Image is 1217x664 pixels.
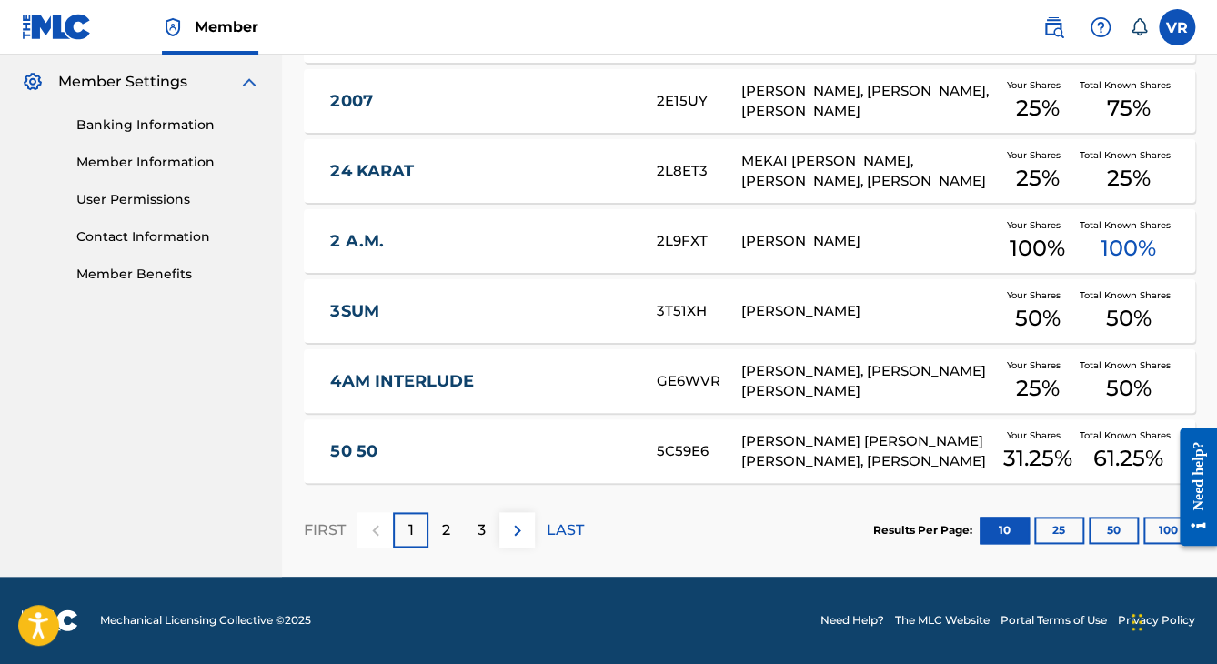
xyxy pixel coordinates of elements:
[657,441,741,462] div: 5C59E6
[76,265,260,284] a: Member Benefits
[741,301,995,322] div: [PERSON_NAME]
[238,71,260,93] img: expand
[657,91,741,112] div: 2E15UY
[330,441,632,462] a: 50 50
[1002,442,1071,475] span: 31.25 %
[657,161,741,182] div: 2L8ET3
[980,517,1030,544] button: 10
[1105,302,1151,335] span: 50 %
[1042,16,1064,38] img: search
[162,16,184,38] img: Top Rightsholder
[1079,78,1177,92] span: Total Known Shares
[1015,92,1059,125] span: 25 %
[741,361,995,402] div: [PERSON_NAME], [PERSON_NAME] [PERSON_NAME]
[1007,428,1068,442] span: Your Shares
[657,371,741,392] div: GE6WVR
[1130,18,1148,36] div: Notifications
[330,161,632,182] a: 24 KARAT
[1010,232,1065,265] span: 100 %
[195,16,258,37] span: Member
[1015,372,1059,405] span: 25 %
[1015,162,1059,195] span: 25 %
[1007,288,1068,302] span: Your Shares
[58,71,187,93] span: Member Settings
[657,231,741,252] div: 2L9FXT
[741,231,995,252] div: [PERSON_NAME]
[22,71,44,93] img: Member Settings
[741,431,995,472] div: [PERSON_NAME] [PERSON_NAME] [PERSON_NAME], [PERSON_NAME]
[1082,9,1119,45] div: Help
[442,519,450,541] p: 2
[1079,358,1177,372] span: Total Known Shares
[1126,577,1217,664] iframe: Chat Widget
[1007,78,1068,92] span: Your Shares
[741,81,995,122] div: [PERSON_NAME], [PERSON_NAME], [PERSON_NAME]
[1143,517,1193,544] button: 100
[304,519,346,541] p: FIRST
[330,301,632,322] a: 3SUM
[1035,9,1071,45] a: Public Search
[1166,414,1217,560] iframe: Resource Center
[1093,442,1163,475] span: 61.25 %
[507,519,528,541] img: right
[408,519,414,541] p: 1
[22,14,92,40] img: MLC Logo
[1007,148,1068,162] span: Your Shares
[547,519,584,541] p: LAST
[1106,92,1150,125] span: 75 %
[1034,517,1084,544] button: 25
[741,151,995,192] div: MEKAI [PERSON_NAME], [PERSON_NAME], [PERSON_NAME]
[1089,517,1139,544] button: 50
[22,609,78,631] img: logo
[1079,148,1177,162] span: Total Known Shares
[76,227,260,246] a: Contact Information
[330,91,632,112] a: 2007
[330,371,632,392] a: 4AM INTERLUDE
[1118,612,1195,629] a: Privacy Policy
[478,519,486,541] p: 3
[76,190,260,209] a: User Permissions
[1101,232,1156,265] span: 100 %
[1079,218,1177,232] span: Total Known Shares
[873,522,977,538] p: Results Per Page:
[1001,612,1107,629] a: Portal Terms of Use
[1106,162,1150,195] span: 25 %
[657,301,741,322] div: 3T51XH
[1159,9,1195,45] div: User Menu
[1090,16,1111,38] img: help
[1079,288,1177,302] span: Total Known Shares
[1007,358,1068,372] span: Your Shares
[1079,428,1177,442] span: Total Known Shares
[330,231,632,252] a: 2 A.M.
[895,612,990,629] a: The MLC Website
[76,153,260,172] a: Member Information
[1132,595,1142,649] div: Drag
[1105,372,1151,405] span: 50 %
[1007,218,1068,232] span: Your Shares
[100,612,311,629] span: Mechanical Licensing Collective © 2025
[76,116,260,135] a: Banking Information
[820,612,884,629] a: Need Help?
[1014,302,1060,335] span: 50 %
